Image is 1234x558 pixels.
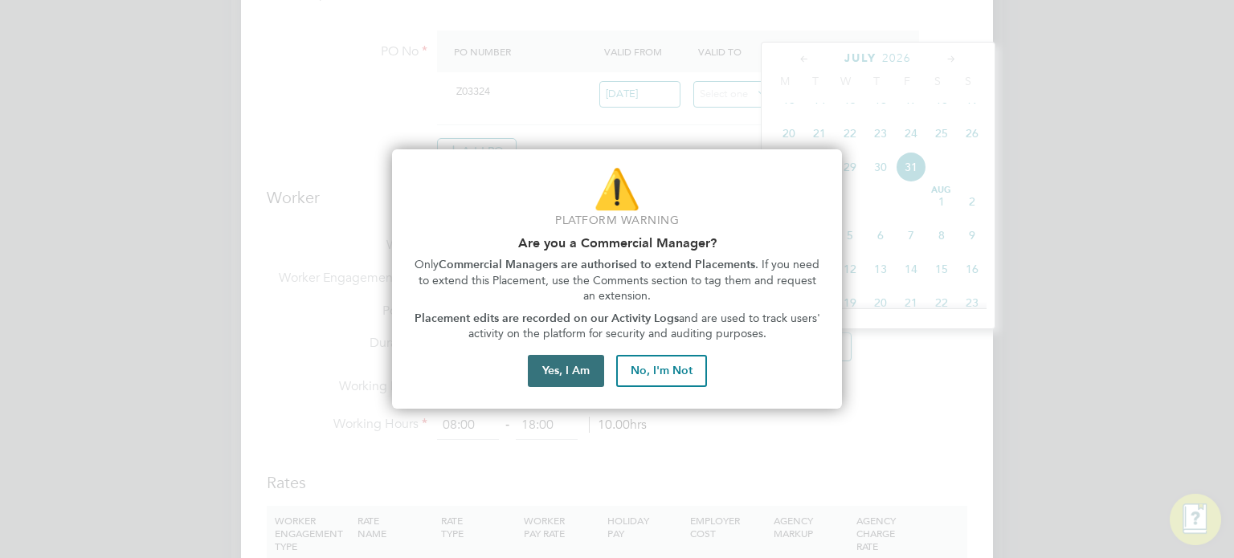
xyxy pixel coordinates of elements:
[415,312,679,325] strong: Placement edits are recorded on our Activity Logs
[616,355,707,387] button: No, I'm Not
[411,162,823,216] p: ⚠️
[411,213,823,229] p: Platform Warning
[392,149,842,409] div: Are you part of the Commercial Team?
[528,355,604,387] button: Yes, I Am
[419,258,823,303] span: . If you need to extend this Placement, use the Comments section to tag them and request an exten...
[415,258,439,271] span: Only
[411,235,823,250] h2: Are you a Commercial Manager?
[439,258,755,271] strong: Commercial Managers are authorised to extend Placements
[468,312,823,341] span: and are used to track users' activity on the platform for security and auditing purposes.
